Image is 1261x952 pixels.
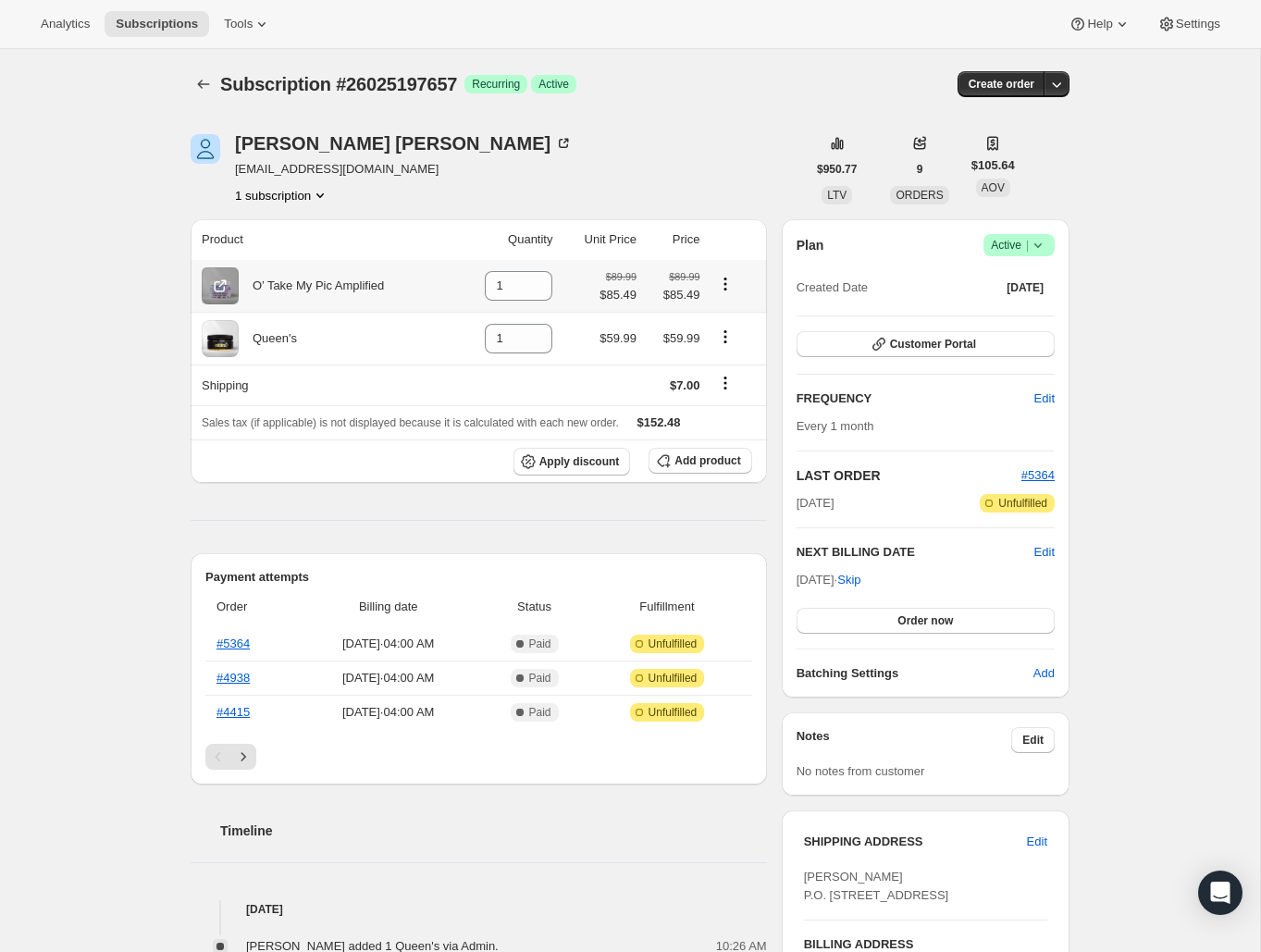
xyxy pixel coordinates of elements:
span: Subscription #26025197657 [220,74,457,94]
span: Status [487,598,582,616]
div: Queen's [239,329,297,348]
button: Add product [649,448,751,474]
span: Apply discount [539,454,620,469]
span: Edit [1022,733,1044,748]
span: $152.48 [637,415,681,429]
span: Unfulfilled [649,637,698,651]
h3: SHIPPING ADDRESS [804,833,1027,851]
span: | [1026,238,1029,253]
a: #5364 [216,637,250,650]
nav: Pagination [205,744,752,770]
button: #5364 [1021,466,1055,485]
span: Active [991,236,1047,254]
div: O’ Take My Pic Amplified [239,277,384,295]
button: Product actions [711,327,740,347]
span: [PERSON_NAME] P.O. [STREET_ADDRESS] [804,870,949,902]
span: Unfulfilled [998,496,1047,511]
h2: NEXT BILLING DATE [797,543,1034,562]
span: ORDERS [896,189,943,202]
span: Unfulfilled [649,705,698,720]
span: Skip [837,571,860,589]
button: Subscriptions [191,71,216,97]
button: Order now [797,608,1055,634]
span: [DATE] [1007,280,1044,295]
span: Created Date [797,278,868,297]
h3: Notes [797,727,1012,753]
h2: Plan [797,236,824,254]
small: $89.99 [669,271,699,282]
div: [PERSON_NAME] [PERSON_NAME] [235,134,573,153]
th: Price [642,219,706,260]
h6: Batching Settings [797,664,1033,683]
button: Shipping actions [711,373,740,393]
span: Subscriptions [116,17,198,31]
span: Customer Portal [890,337,976,352]
small: $89.99 [606,271,637,282]
button: Skip [826,565,872,595]
span: [DATE] · 04:00 AM [301,635,476,653]
span: $950.77 [817,162,857,177]
span: LTV [827,189,847,202]
h2: LAST ORDER [797,466,1021,485]
span: [DATE] · [797,573,861,587]
span: 9 [917,162,923,177]
span: Paid [529,671,551,686]
span: [DATE] [797,494,834,513]
button: Customer Portal [797,331,1055,357]
h4: [DATE] [191,900,767,919]
span: Recurring [472,77,520,92]
button: Product actions [711,274,740,294]
span: Tools [224,17,253,31]
span: $85.49 [648,286,700,304]
button: Help [1057,11,1142,37]
th: Unit Price [558,219,641,260]
span: Fulfillment [593,598,741,616]
span: [DATE] · 04:00 AM [301,703,476,722]
button: Product actions [235,186,329,204]
span: Add product [674,453,740,468]
span: Create order [969,77,1034,92]
span: AOV [982,181,1005,194]
span: [DATE] · 04:00 AM [301,669,476,687]
img: product img [202,267,239,304]
button: [DATE] [995,275,1055,301]
button: 9 [906,156,934,182]
h2: Timeline [220,822,767,840]
a: #4415 [216,705,250,719]
img: product img [202,320,239,357]
th: Quantity [454,219,559,260]
th: Order [205,587,295,627]
span: Sales tax (if applicable) is not displayed because it is calculated with each new order. [202,416,619,429]
span: [EMAIL_ADDRESS][DOMAIN_NAME] [235,160,573,179]
th: Product [191,219,454,260]
h2: Payment attempts [205,568,752,587]
span: Unfulfilled [649,671,698,686]
span: Every 1 month [797,419,874,433]
span: Add [1033,664,1055,683]
button: Add [1022,659,1066,688]
h2: FREQUENCY [797,389,1034,408]
span: Settings [1176,17,1220,31]
span: Analytics [41,17,90,31]
a: #5364 [1021,468,1055,482]
span: Order now [897,613,953,628]
span: $105.64 [971,156,1015,175]
a: #4938 [216,671,250,685]
button: $950.77 [806,156,868,182]
button: Settings [1146,11,1231,37]
button: Edit [1023,384,1066,414]
div: Open Intercom Messenger [1198,871,1242,915]
span: Help [1087,17,1112,31]
button: Edit [1011,727,1055,753]
span: Paid [529,637,551,651]
button: Next [230,744,256,770]
span: $59.99 [663,331,700,345]
button: Create order [958,71,1045,97]
button: Analytics [30,11,101,37]
span: Edit [1027,833,1047,851]
button: Apply discount [513,448,631,476]
button: Tools [213,11,282,37]
span: Paid [529,705,551,720]
span: Steven Fritts [191,134,220,164]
